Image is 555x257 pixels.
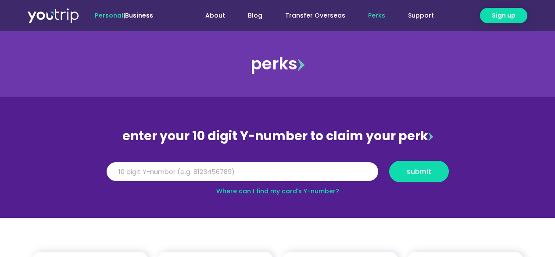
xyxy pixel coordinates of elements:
[274,7,357,24] a: Transfer Overseas
[389,161,449,182] button: submit
[407,168,431,175] span: submit
[102,125,453,148] div: enter your 10 digit Y-number to claim your perk
[194,7,236,24] a: About
[357,7,397,24] a: Perks
[177,7,445,24] nav: Menu
[107,161,449,189] form: Y Number
[492,11,516,20] span: Sign up
[95,11,123,20] span: Personal
[107,162,378,181] input: 10 digit Y-number (e.g. 8123456789)
[125,11,153,20] a: Business
[480,8,527,23] a: Sign up
[236,7,274,24] a: Blog
[95,11,153,20] span: |
[397,7,445,24] a: Support
[216,187,339,195] a: Where can I find my card’s Y-number?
